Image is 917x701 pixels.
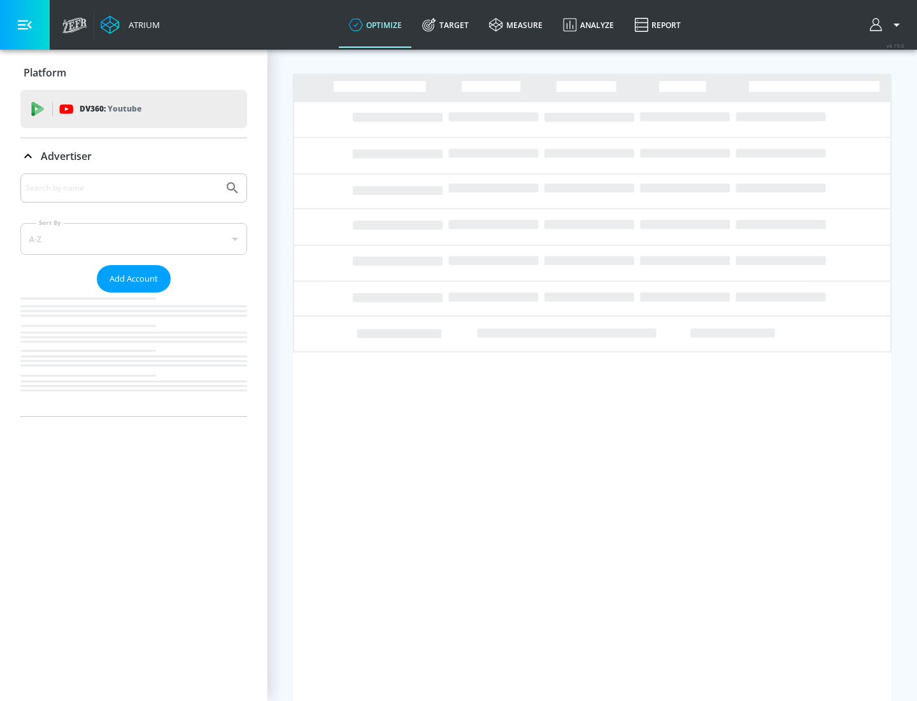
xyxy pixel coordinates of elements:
span: Add Account [110,271,158,286]
a: Analyze [553,2,624,48]
nav: list of Advertiser [20,293,247,416]
p: Youtube [108,102,141,115]
a: Target [412,2,479,48]
div: Atrium [124,19,160,31]
div: Advertiser [20,138,247,174]
a: optimize [339,2,412,48]
input: Search by name [25,180,218,196]
div: Advertiser [20,173,247,416]
div: DV360: Youtube [20,90,247,128]
p: Platform [24,66,66,80]
a: measure [479,2,553,48]
a: Atrium [101,15,160,34]
p: DV360: [80,102,141,116]
p: Advertiser [41,149,92,163]
span: v 4.19.0 [886,42,904,49]
a: Report [624,2,691,48]
div: A-Z [20,223,247,255]
button: Add Account [97,265,171,293]
label: Sort By [36,219,64,227]
div: Platform [20,55,247,90]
